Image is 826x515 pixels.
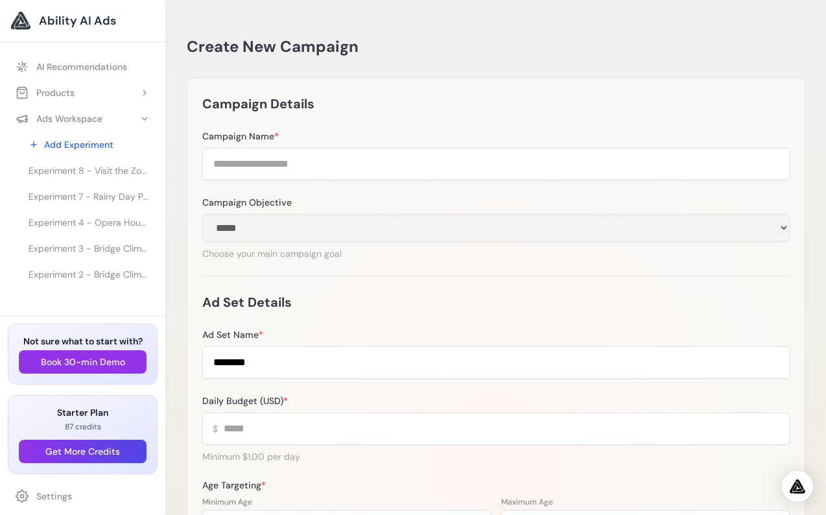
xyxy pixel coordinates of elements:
[39,12,116,30] span: Ability AI Ads
[29,268,150,281] span: Experiment 2 - Bridge Climb - Whimsy Puzzle – Einstein Puzzles
[10,10,155,31] a: Ability AI Ads
[21,133,158,156] a: Add Experiment
[19,350,147,374] button: Book 30-min Demo
[29,242,150,255] span: Experiment 3 - Bridge Climb - Whimsy Puzzle – Einstein Puzzles
[8,81,158,104] button: Products
[202,292,292,313] h2: Ad Set Details
[202,196,790,209] label: Campaign Objective
[16,86,75,99] div: Products
[21,159,158,182] a: Experiment 8 - Visit the Zoo Puzzle – Einstein Puzzles
[19,406,147,419] h3: Starter Plan
[202,328,790,341] label: Ad Set Name
[8,485,158,508] a: Settings
[501,497,790,507] label: Maximum Age
[202,497,491,507] label: Minimum Age
[782,471,813,502] div: Open Intercom Messenger
[21,237,158,260] a: Experiment 3 - Bridge Climb - Whimsy Puzzle – Einstein Puzzles
[21,263,158,286] a: Experiment 2 - Bridge Climb - Whimsy Puzzle – Einstein Puzzles
[202,394,790,407] label: Daily Budget (USD)
[29,164,150,177] span: Experiment 8 - Visit the Zoo Puzzle – Einstein Puzzles
[21,185,158,208] a: Experiment 7 - Rainy Day Play Puzzle – Einstein Puzzles
[187,36,359,56] span: Create New Campaign
[19,440,147,463] button: Get More Credits
[8,107,158,130] button: Ads Workspace
[202,130,790,143] label: Campaign Name
[8,55,158,78] a: AI Recommendations
[21,211,158,234] a: Experiment 4 - Opera House Majestic Puzzle – Einstein Puzzles
[202,450,790,463] p: Minimum $1.00 per day
[202,247,790,260] p: Choose your main campaign goal
[19,422,147,432] p: 87 credits
[16,112,102,125] div: Ads Workspace
[19,335,147,348] h3: Not sure what to start with?
[29,190,150,203] span: Experiment 7 - Rainy Day Play Puzzle – Einstein Puzzles
[202,479,790,492] label: Age Targeting
[202,93,314,114] h2: Campaign Details
[29,216,150,229] span: Experiment 4 - Opera House Majestic Puzzle – Einstein Puzzles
